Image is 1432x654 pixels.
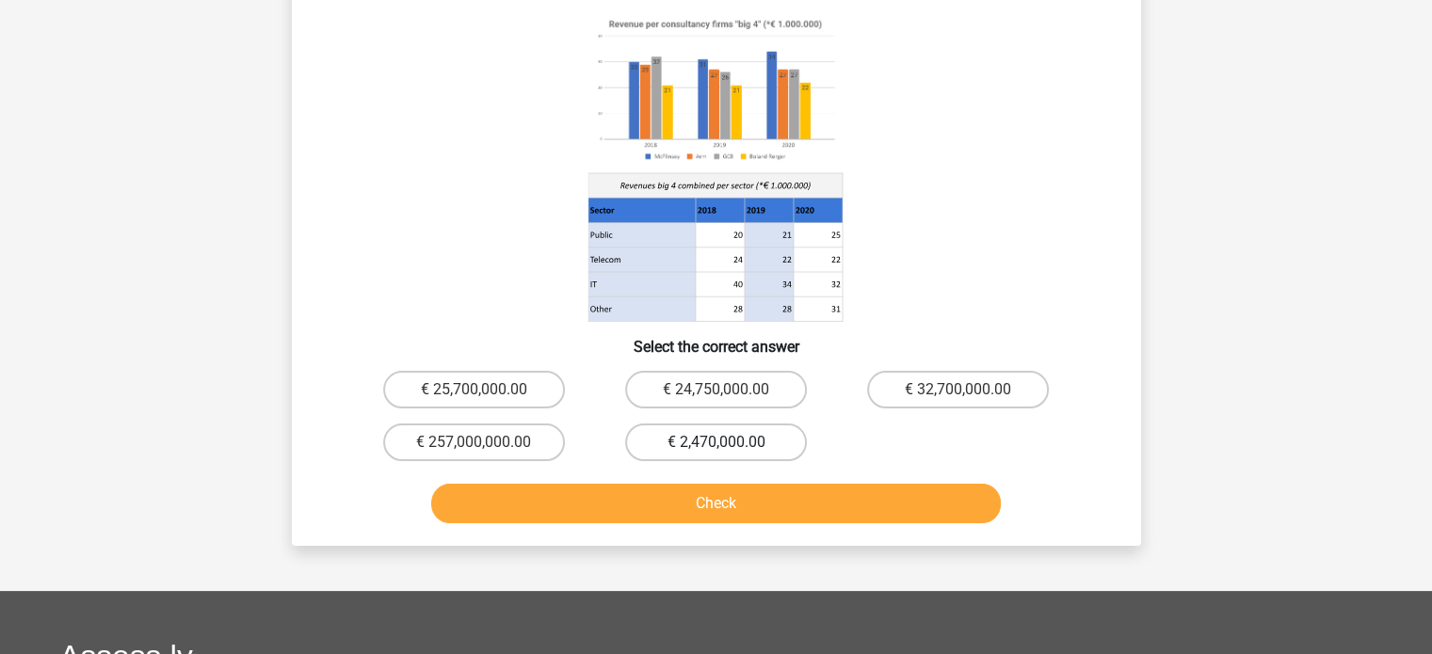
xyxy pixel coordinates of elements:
h6: Select the correct answer [322,323,1111,356]
label: € 2,470,000.00 [625,423,807,461]
label: € 32,700,000.00 [867,371,1049,408]
label: € 24,750,000.00 [625,371,807,408]
button: Check [431,484,1001,523]
label: € 25,700,000.00 [383,371,565,408]
label: € 257,000,000.00 [383,423,565,461]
